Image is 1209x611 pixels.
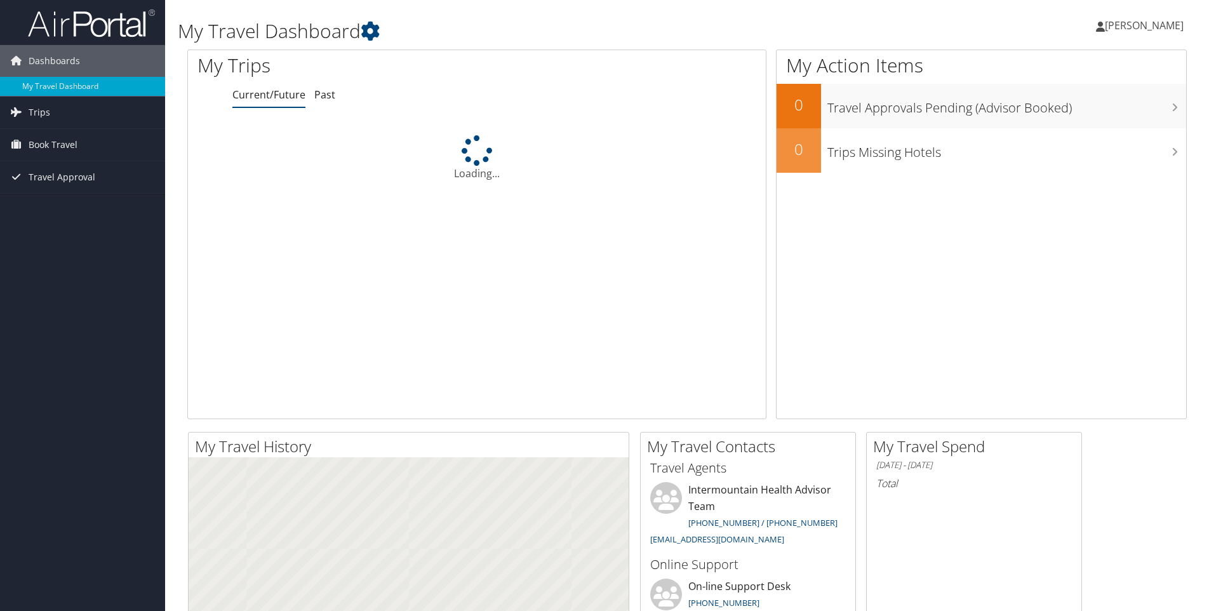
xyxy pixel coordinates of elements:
h2: 0 [777,138,821,160]
h2: My Travel History [195,436,629,457]
h2: My Travel Contacts [647,436,855,457]
img: airportal-logo.png [28,8,155,38]
a: [PHONE_NUMBER] [688,597,759,608]
li: Intermountain Health Advisor Team [644,482,852,550]
a: 0Travel Approvals Pending (Advisor Booked) [777,84,1186,128]
span: Dashboards [29,45,80,77]
a: 0Trips Missing Hotels [777,128,1186,173]
span: Travel Approval [29,161,95,193]
h2: 0 [777,94,821,116]
span: [PERSON_NAME] [1105,18,1184,32]
h6: Total [876,476,1072,490]
h3: Online Support [650,556,846,574]
h1: My Action Items [777,52,1186,79]
h3: Trips Missing Hotels [827,137,1186,161]
span: Trips [29,97,50,128]
a: [PHONE_NUMBER] / [PHONE_NUMBER] [688,517,838,528]
span: Book Travel [29,129,77,161]
h3: Travel Agents [650,459,846,477]
h6: [DATE] - [DATE] [876,459,1072,471]
a: [EMAIL_ADDRESS][DOMAIN_NAME] [650,534,784,545]
div: Loading... [188,135,766,181]
h2: My Travel Spend [873,436,1081,457]
a: [PERSON_NAME] [1096,6,1196,44]
a: Past [314,88,335,102]
a: Current/Future [232,88,305,102]
h3: Travel Approvals Pending (Advisor Booked) [827,93,1186,117]
h1: My Travel Dashboard [178,18,857,44]
h1: My Trips [197,52,516,79]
